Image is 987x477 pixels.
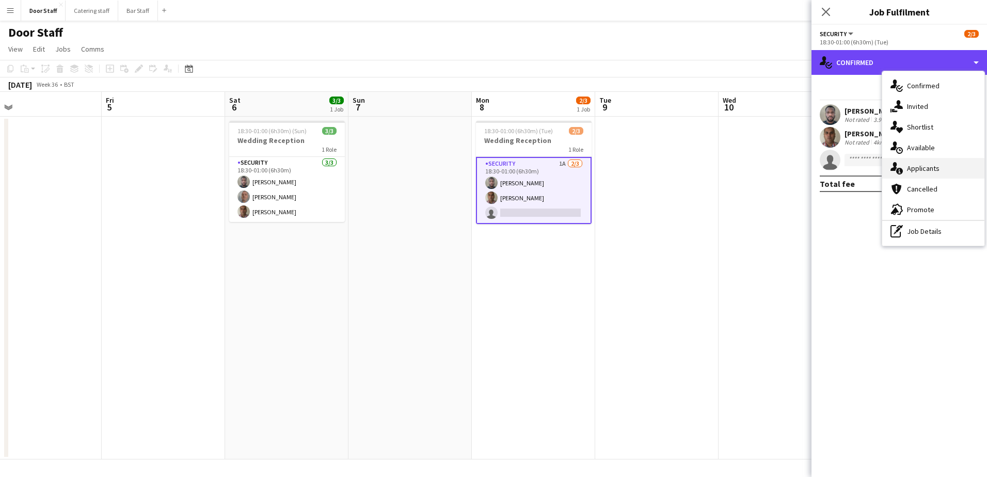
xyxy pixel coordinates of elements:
[106,96,114,105] span: Fri
[476,157,592,224] app-card-role: Security1A2/318:30-01:00 (6h30m)[PERSON_NAME][PERSON_NAME]
[55,44,71,54] span: Jobs
[882,96,984,117] div: Invited
[64,81,74,88] div: BST
[476,136,592,145] h3: Wedding Reception
[721,101,736,113] span: 10
[598,101,611,113] span: 9
[569,127,583,135] span: 2/3
[118,1,158,21] button: Bar Staff
[4,42,27,56] a: View
[845,106,899,116] div: [PERSON_NAME]
[34,81,60,88] span: Week 36
[882,158,984,179] div: Applicants
[820,30,847,38] span: Security
[568,146,583,153] span: 1 Role
[882,199,984,220] div: Promote
[81,44,104,54] span: Comms
[77,42,108,56] a: Comms
[229,121,345,222] app-job-card: 18:30-01:00 (6h30m) (Sun)3/3Wedding Reception1 RoleSecurity3/318:30-01:00 (6h30m)[PERSON_NAME][PE...
[51,42,75,56] a: Jobs
[882,221,984,242] div: Job Details
[353,96,365,105] span: Sun
[330,105,343,113] div: 1 Job
[964,30,979,38] span: 2/3
[104,101,114,113] span: 5
[322,127,337,135] span: 3/3
[820,38,979,46] div: 18:30-01:00 (6h30m) (Tue)
[228,101,241,113] span: 6
[599,96,611,105] span: Tue
[351,101,365,113] span: 7
[322,146,337,153] span: 1 Role
[576,97,591,104] span: 2/3
[474,101,489,113] span: 8
[882,117,984,137] div: Shortlist
[820,30,855,38] button: Security
[811,5,987,19] h3: Job Fulfilment
[820,179,855,189] div: Total fee
[33,44,45,54] span: Edit
[8,25,63,40] h1: Door Staff
[229,96,241,105] span: Sat
[723,96,736,105] span: Wed
[845,116,871,123] div: Not rated
[882,137,984,158] div: Available
[811,50,987,75] div: Confirmed
[476,121,592,224] app-job-card: 18:30-01:00 (6h30m) (Tue)2/3Wedding Reception1 RoleSecurity1A2/318:30-01:00 (6h30m)[PERSON_NAME][...
[66,1,118,21] button: Catering staff
[845,129,899,138] div: [PERSON_NAME]
[577,105,590,113] div: 1 Job
[8,79,32,90] div: [DATE]
[237,127,307,135] span: 18:30-01:00 (6h30m) (Sun)
[871,116,892,123] div: 3.9km
[229,157,345,222] app-card-role: Security3/318:30-01:00 (6h30m)[PERSON_NAME][PERSON_NAME][PERSON_NAME]
[871,138,887,146] div: 4km
[329,97,344,104] span: 3/3
[882,179,984,199] div: Cancelled
[229,136,345,145] h3: Wedding Reception
[882,75,984,96] div: Confirmed
[476,96,489,105] span: Mon
[21,1,66,21] button: Door Staff
[845,138,871,146] div: Not rated
[484,127,553,135] span: 18:30-01:00 (6h30m) (Tue)
[29,42,49,56] a: Edit
[8,44,23,54] span: View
